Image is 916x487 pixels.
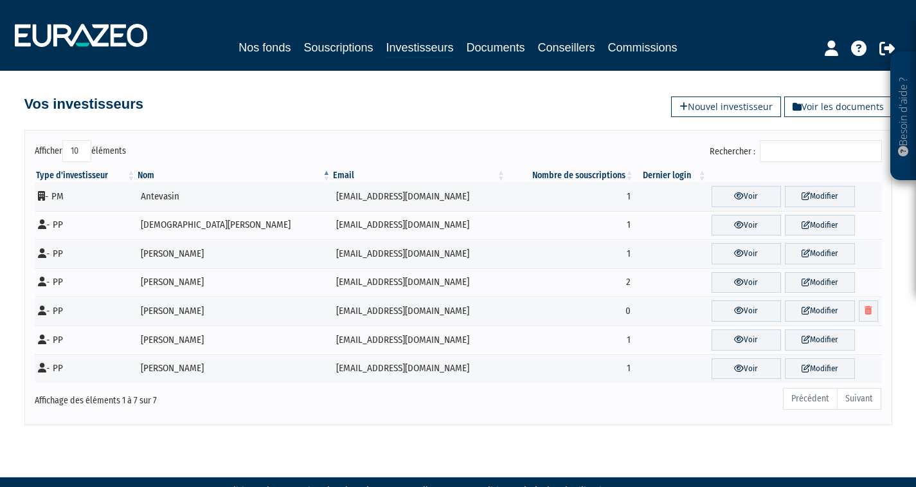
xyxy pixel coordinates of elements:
[35,182,137,211] td: - PM
[712,272,781,293] a: Voir
[35,140,126,162] label: Afficher éléments
[785,272,854,293] a: Modifier
[785,215,854,236] a: Modifier
[712,329,781,351] a: Voir
[507,211,634,240] td: 1
[35,169,137,182] th: Type d'investisseur : activer pour trier la colonne par ordre croissant
[35,354,137,383] td: - PP
[332,182,507,211] td: [EMAIL_ADDRESS][DOMAIN_NAME]
[35,211,137,240] td: - PP
[760,140,882,162] input: Rechercher :
[785,300,854,322] a: Modifier
[332,297,507,326] td: [EMAIL_ADDRESS][DOMAIN_NAME]
[136,239,332,268] td: [PERSON_NAME]
[136,211,332,240] td: [DEMOGRAPHIC_DATA][PERSON_NAME]
[507,326,634,354] td: 1
[712,300,781,322] a: Voir
[896,59,911,174] p: Besoin d'aide ?
[507,182,634,211] td: 1
[332,169,507,182] th: Email : activer pour trier la colonne par ordre croissant
[136,326,332,354] td: [PERSON_NAME]
[24,96,143,112] h4: Vos investisseurs
[712,358,781,380] a: Voir
[859,300,878,322] a: Supprimer
[671,96,781,117] a: Nouvel investisseur
[332,326,507,354] td: [EMAIL_ADDRESS][DOMAIN_NAME]
[62,140,91,162] select: Afficheréléments
[710,140,882,162] label: Rechercher :
[712,243,781,264] a: Voir
[332,211,507,240] td: [EMAIL_ADDRESS][DOMAIN_NAME]
[785,329,854,351] a: Modifier
[712,215,781,236] a: Voir
[35,297,137,326] td: - PP
[635,169,708,182] th: Dernier login : activer pour trier la colonne par ordre croissant
[303,39,373,57] a: Souscriptions
[332,239,507,268] td: [EMAIL_ADDRESS][DOMAIN_NAME]
[712,186,781,207] a: Voir
[15,24,147,47] img: 1732889491-logotype_eurazeo_blanc_rvb.png
[136,354,332,383] td: [PERSON_NAME]
[785,358,854,380] a: Modifier
[507,169,634,182] th: Nombre de souscriptions : activer pour trier la colonne par ordre croissant
[35,387,377,407] div: Affichage des éléments 1 à 7 sur 7
[785,243,854,264] a: Modifier
[332,268,507,297] td: [EMAIL_ADDRESS][DOMAIN_NAME]
[136,182,332,211] td: Antevasin
[507,354,634,383] td: 1
[608,39,678,57] a: Commissions
[467,39,525,57] a: Documents
[708,169,882,182] th: &nbsp;
[507,297,634,326] td: 0
[386,39,453,59] a: Investisseurs
[136,268,332,297] td: [PERSON_NAME]
[136,297,332,326] td: [PERSON_NAME]
[507,239,634,268] td: 1
[35,268,137,297] td: - PP
[538,39,595,57] a: Conseillers
[35,239,137,268] td: - PP
[507,268,634,297] td: 2
[136,169,332,182] th: Nom : activer pour trier la colonne par ordre d&eacute;croissant
[238,39,291,57] a: Nos fonds
[784,96,892,117] a: Voir les documents
[785,186,854,207] a: Modifier
[35,326,137,354] td: - PP
[332,354,507,383] td: [EMAIL_ADDRESS][DOMAIN_NAME]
